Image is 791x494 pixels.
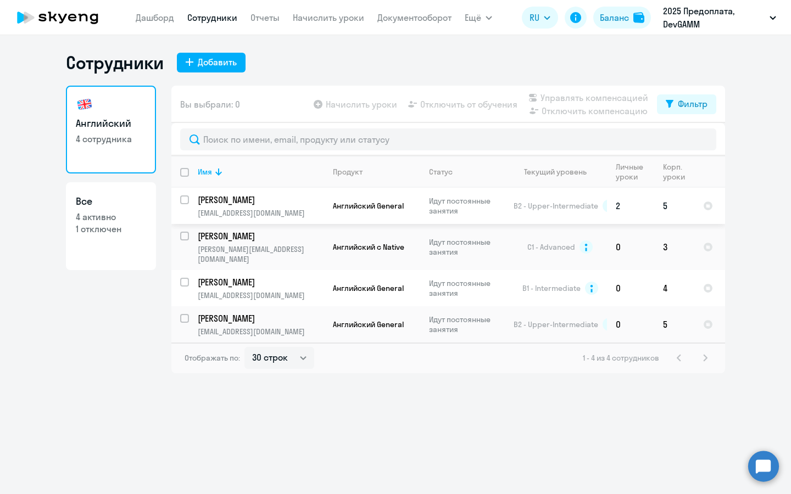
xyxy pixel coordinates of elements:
p: 1 отключен [76,223,146,235]
td: 5 [654,188,694,224]
button: Добавить [177,53,246,72]
td: 0 [607,306,654,343]
td: 0 [607,270,654,306]
div: Текущий уровень [524,167,587,177]
div: Текущий уровень [514,167,606,177]
p: Идут постоянные занятия [429,278,504,298]
a: [PERSON_NAME] [198,230,324,242]
a: [PERSON_NAME] [198,276,324,288]
p: [EMAIL_ADDRESS][DOMAIN_NAME] [198,327,324,336]
div: Имя [198,167,212,177]
p: Идут постоянные занятия [429,237,504,257]
div: Личные уроки [616,162,647,182]
button: Ещё [465,7,492,29]
div: Личные уроки [616,162,654,182]
button: Балансbalance [593,7,651,29]
a: Все4 активно1 отключен [66,182,156,270]
span: C1 - Advanced [527,242,575,252]
p: [EMAIL_ADDRESS][DOMAIN_NAME] [198,290,324,300]
p: [PERSON_NAME] [198,312,322,324]
p: 4 сотрудника [76,133,146,145]
div: Имя [198,167,324,177]
span: Английский с Native [333,242,404,252]
a: [PERSON_NAME] [198,194,324,206]
div: Фильтр [678,97,708,110]
span: B2 - Upper-Intermediate [514,319,598,329]
a: Начислить уроки [293,12,364,23]
p: Идут постоянные занятия [429,315,504,334]
p: [PERSON_NAME] [198,276,322,288]
td: 3 [654,224,694,270]
div: Корп. уроки [663,162,694,182]
span: 1 - 4 из 4 сотрудников [583,353,659,363]
p: [EMAIL_ADDRESS][DOMAIN_NAME] [198,208,324,218]
div: Баланс [600,11,629,24]
td: 2 [607,188,654,224]
img: balance [633,12,644,23]
td: 0 [607,224,654,270]
p: [PERSON_NAME][EMAIL_ADDRESS][DOMAIN_NAME] [198,244,324,264]
h1: Сотрудники [66,52,164,74]
div: Продукт [333,167,363,177]
button: RU [522,7,558,29]
td: 4 [654,270,694,306]
span: B2 - Upper-Intermediate [514,201,598,211]
p: [PERSON_NAME] [198,194,322,206]
div: Добавить [198,55,237,69]
p: 4 активно [76,211,146,223]
p: [PERSON_NAME] [198,230,322,242]
div: Корп. уроки [663,162,687,182]
div: Статус [429,167,453,177]
a: Документооборот [377,12,452,23]
span: Английский General [333,201,404,211]
span: Английский General [333,283,404,293]
span: B1 - Intermediate [522,283,581,293]
button: Фильтр [657,94,716,114]
a: Сотрудники [187,12,237,23]
div: Статус [429,167,504,177]
input: Поиск по имени, email, продукту или статусу [180,128,716,150]
p: 2025 Предоплата, DevGAMM [663,4,765,31]
a: Английский4 сотрудника [66,86,156,173]
a: [PERSON_NAME] [198,312,324,324]
span: Ещё [465,11,481,24]
button: 2025 Предоплата, DevGAMM [658,4,782,31]
span: Отображать по: [185,353,240,363]
span: Английский General [333,319,404,329]
a: Отчеты [250,12,280,23]
span: Вы выбрали: 0 [180,98,240,111]
p: Идут постоянные занятия [429,196,504,216]
h3: Все [76,194,146,209]
img: english [76,96,93,113]
td: 5 [654,306,694,343]
span: RU [530,11,539,24]
div: Продукт [333,167,420,177]
a: Дашборд [136,12,174,23]
h3: Английский [76,116,146,131]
